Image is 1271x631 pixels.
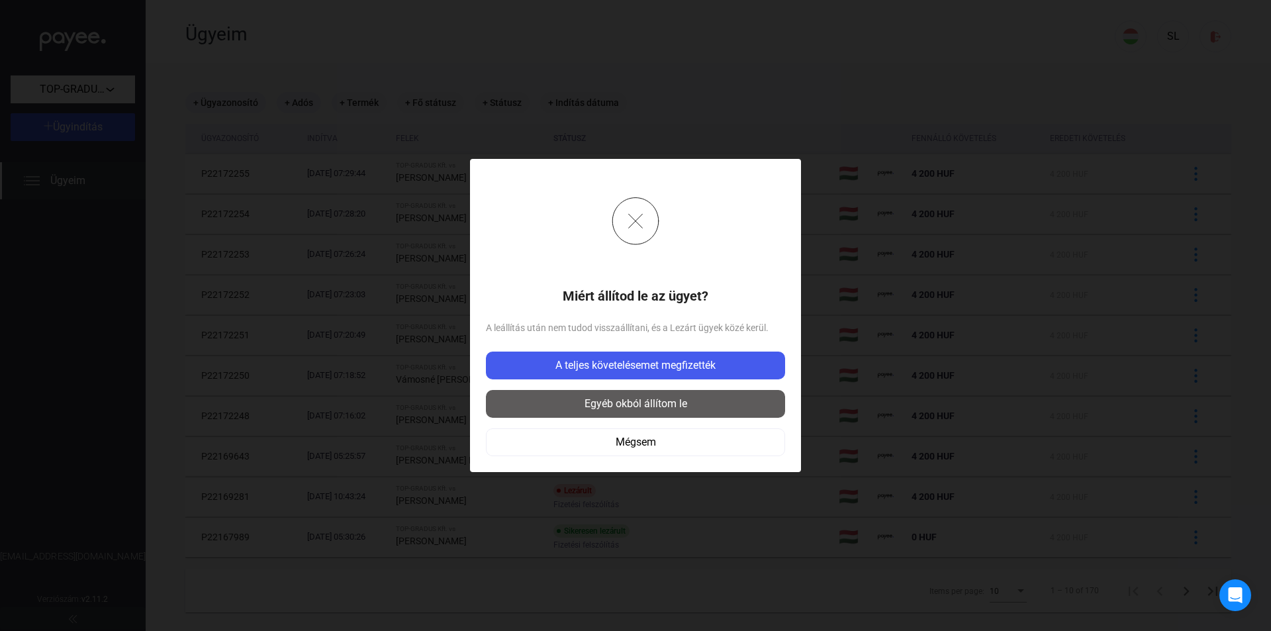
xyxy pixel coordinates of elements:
[486,320,785,336] span: A leállítás után nem tudod visszaállítani, és a Lezárt ügyek közé kerül.
[486,390,785,418] button: Egyéb okból állítom le
[612,197,659,244] img: cross-grey-circle.svg
[491,434,780,450] div: Mégsem
[486,428,785,456] button: Mégsem
[490,396,781,412] div: Egyéb okból állítom le
[486,352,785,379] button: A teljes követelésemet megfizették
[490,358,781,373] div: A teljes követelésemet megfizették
[486,288,785,304] h1: Miért állítod le az ügyet?
[1219,579,1251,611] div: Open Intercom Messenger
